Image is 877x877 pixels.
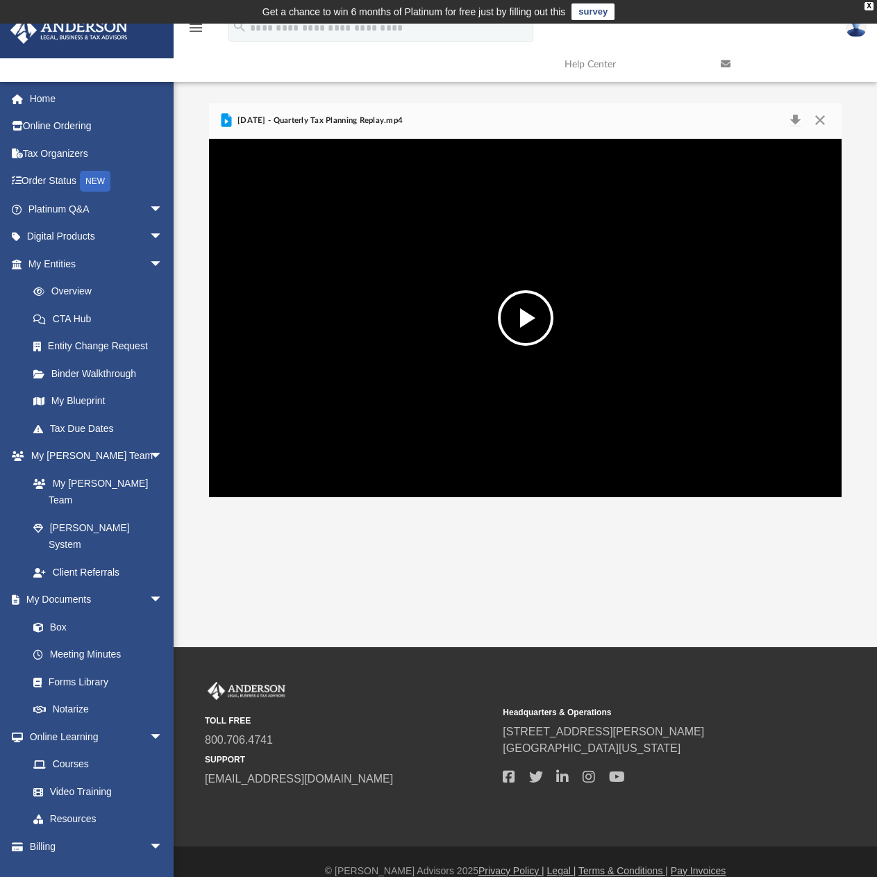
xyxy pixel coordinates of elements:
i: search [232,19,247,34]
a: Overview [19,278,184,306]
a: Online Learningarrow_drop_down [10,723,177,751]
span: arrow_drop_down [149,195,177,224]
img: Anderson Advisors Platinum Portal [205,682,288,700]
a: My Entitiesarrow_drop_down [10,250,184,278]
a: survey [571,3,615,20]
img: Anderson Advisors Platinum Portal [6,17,132,44]
small: SUPPORT [205,753,493,766]
a: 800.706.4741 [205,734,273,746]
a: Video Training [19,778,170,805]
a: Help Center [554,37,710,92]
small: Headquarters & Operations [503,706,791,719]
span: arrow_drop_down [149,586,177,615]
a: My Blueprint [19,387,177,415]
a: [PERSON_NAME] System [19,514,177,558]
a: Privacy Policy | [478,865,544,876]
div: File preview [209,139,842,497]
a: [EMAIL_ADDRESS][DOMAIN_NAME] [205,773,393,785]
div: close [865,2,874,10]
span: arrow_drop_down [149,723,177,751]
a: menu [187,26,204,36]
img: User Pic [846,17,867,37]
a: Client Referrals [19,558,177,586]
span: arrow_drop_down [149,442,177,471]
a: CTA Hub [19,305,184,333]
a: Binder Walkthrough [19,360,184,387]
a: Notarize [19,696,177,724]
div: NEW [80,171,110,192]
a: Box [19,613,170,641]
a: Digital Productsarrow_drop_down [10,223,184,251]
div: Get a chance to win 6 months of Platinum for free just by filling out this [262,3,566,20]
a: Entity Change Request [19,333,184,360]
a: [GEOGRAPHIC_DATA][US_STATE] [503,742,680,754]
span: arrow_drop_down [149,833,177,861]
a: Online Ordering [10,112,184,140]
a: My [PERSON_NAME] Teamarrow_drop_down [10,442,177,470]
a: Legal | [547,865,576,876]
a: Resources [19,805,177,833]
small: TOLL FREE [205,715,493,727]
div: Preview [209,103,842,498]
a: Home [10,85,184,112]
a: Pay Invoices [671,865,726,876]
span: arrow_drop_down [149,250,177,278]
a: Order StatusNEW [10,167,184,196]
span: [DATE] - Quarterly Tax Planning Replay.mp4 [235,115,403,127]
a: Meeting Minutes [19,641,177,669]
a: My Documentsarrow_drop_down [10,586,177,614]
a: Tax Due Dates [19,415,184,442]
span: arrow_drop_down [149,223,177,251]
a: Terms & Conditions | [578,865,668,876]
button: Close [808,111,833,131]
a: Billingarrow_drop_down [10,833,184,860]
i: menu [187,19,204,36]
a: Tax Organizers [10,140,184,167]
a: [STREET_ADDRESS][PERSON_NAME] [503,726,704,737]
a: My [PERSON_NAME] Team [19,469,170,514]
button: Download [783,111,808,131]
a: Platinum Q&Aarrow_drop_down [10,195,184,223]
a: Courses [19,751,177,778]
a: Forms Library [19,668,170,696]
